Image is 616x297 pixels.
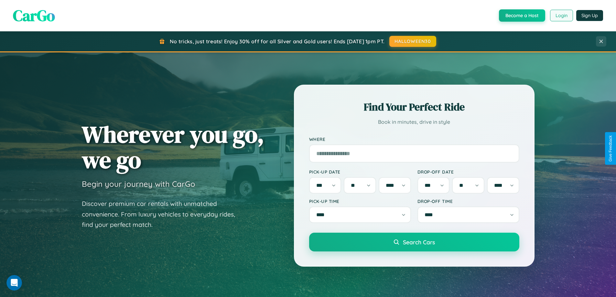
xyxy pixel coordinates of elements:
[309,100,519,114] h2: Find Your Perfect Ride
[499,9,545,22] button: Become a Host
[309,233,519,251] button: Search Cars
[82,179,195,189] h3: Begin your journey with CarGo
[170,38,384,45] span: No tricks, just treats! Enjoy 30% off for all Silver and Gold users! Ends [DATE] 1pm PT.
[417,198,519,204] label: Drop-off Time
[13,5,55,26] span: CarGo
[82,198,243,230] p: Discover premium car rentals with unmatched convenience. From luxury vehicles to everyday rides, ...
[309,117,519,127] p: Book in minutes, drive in style
[417,169,519,175] label: Drop-off Date
[309,169,411,175] label: Pick-up Date
[550,10,573,21] button: Login
[389,36,436,47] button: HALLOWEEN30
[309,198,411,204] label: Pick-up Time
[608,135,613,162] div: Give Feedback
[576,10,603,21] button: Sign Up
[6,275,22,291] iframe: Intercom live chat
[309,136,519,142] label: Where
[82,122,264,173] h1: Wherever you go, we go
[403,239,435,246] span: Search Cars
